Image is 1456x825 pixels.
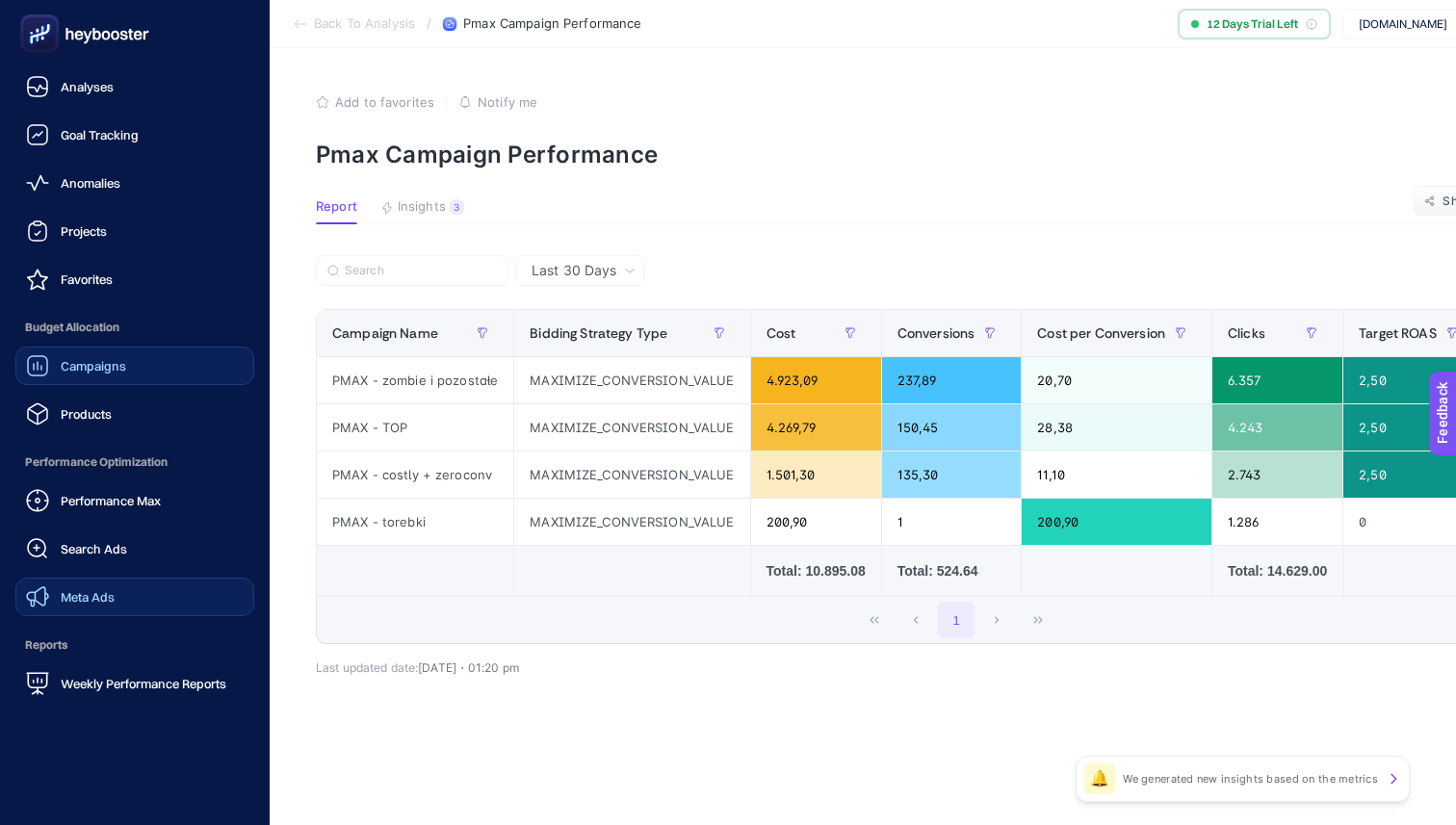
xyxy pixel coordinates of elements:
div: 1.501,30 [751,451,881,498]
span: Anomalies [61,175,120,191]
span: Performance Max [61,493,161,508]
span: Bidding Strategy Type [530,325,667,341]
span: Feedback [12,6,73,21]
div: 4.269,79 [751,404,881,451]
div: MAXIMIZE_CONVERSION_VALUE [514,404,749,451]
span: Budget Allocation [15,308,254,347]
span: 12 Days Trial Left [1207,16,1298,32]
div: 200,90 [751,499,881,545]
span: Campaigns [61,358,126,374]
div: 4.243 [1212,404,1342,451]
div: 4.923,09 [751,357,881,403]
a: Weekly Performance Reports [15,664,254,703]
div: Total: 10.895.08 [767,561,866,580]
div: Total: 14.629.00 [1228,561,1327,580]
a: Projects [15,212,254,250]
div: 3 [450,199,464,215]
a: Favorites [15,260,254,298]
span: Insights [398,199,446,215]
a: Goal Tracking [15,116,254,154]
span: / [427,15,431,31]
div: PMAX - torebki [317,499,513,545]
div: 1.286 [1212,499,1342,545]
div: 237,89 [882,357,1022,403]
span: Goal Tracking [61,127,139,142]
a: Performance Max [15,481,254,520]
span: Back To Analysis [314,16,415,32]
div: MAXIMIZE_CONVERSION_VALUE [514,357,749,403]
span: Search Ads [61,541,127,556]
div: MAXIMIZE_CONVERSION_VALUE [514,499,749,545]
span: Projects [61,223,107,239]
span: Campaign Name [332,325,438,341]
div: 2.743 [1212,451,1342,498]
span: Weekly Performance Reports [61,676,226,691]
input: Search [345,264,497,278]
span: Pmax Campaign Performance [463,16,641,32]
a: Search Ads [15,529,254,568]
div: 150,45 [882,404,1022,451]
div: Total: 524.64 [897,561,1006,580]
button: 1 [938,602,975,638]
span: Conversions [897,325,975,341]
button: Add to favorites [316,94,434,110]
span: Last updated date: [316,660,418,675]
span: Last 30 Days [532,261,616,280]
div: MAXIMIZE_CONVERSION_VALUE [514,451,749,498]
div: 28,38 [1022,404,1211,451]
a: Products [15,395,254,433]
div: 6.357 [1212,357,1342,403]
a: Meta Ads [15,578,254,616]
span: Cost per Conversion [1037,325,1165,341]
div: 1 [882,499,1022,545]
div: 20,70 [1022,357,1211,403]
span: Performance Optimization [15,443,254,481]
div: PMAX - costly + zeroconv [317,451,513,498]
span: Add to favorites [335,94,434,110]
span: Favorites [61,271,113,287]
div: 200,90 [1022,499,1211,545]
span: Report [316,199,357,215]
a: Campaigns [15,347,254,385]
span: Cost [767,325,796,341]
span: Analyses [61,79,114,94]
span: Meta Ads [61,589,115,605]
button: Notify me [458,94,537,110]
div: PMAX - TOP [317,404,513,451]
div: 11,10 [1022,451,1211,498]
span: Products [61,406,112,422]
div: 135,30 [882,451,1022,498]
span: [DATE]・01:20 pm [418,660,519,675]
div: PMAX - zombie i pozostałe [317,357,513,403]
a: Anomalies [15,164,254,202]
span: Reports [15,626,254,664]
span: Clicks [1228,325,1265,341]
a: Analyses [15,67,254,106]
span: Notify me [478,94,537,110]
span: Target ROAS [1359,325,1437,341]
